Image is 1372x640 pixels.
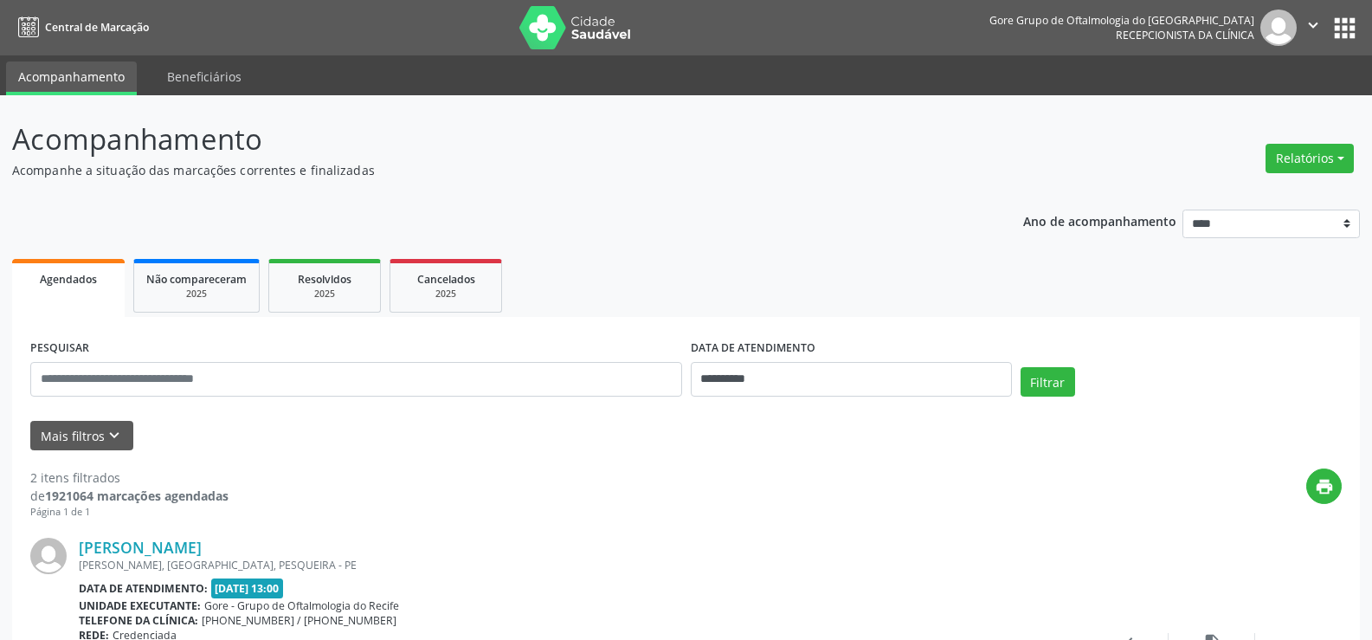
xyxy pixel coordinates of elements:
[1304,16,1323,35] i: 
[30,469,229,487] div: 2 itens filtrados
[146,272,247,287] span: Não compareceram
[1330,13,1360,43] button: apps
[211,579,284,598] span: [DATE] 13:00
[79,558,1082,572] div: [PERSON_NAME], [GEOGRAPHIC_DATA], PESQUEIRA - PE
[30,505,229,520] div: Página 1 de 1
[105,426,124,445] i: keyboard_arrow_down
[146,288,247,301] div: 2025
[298,272,351,287] span: Resolvidos
[281,288,368,301] div: 2025
[989,13,1254,28] div: Gore Grupo de Oftalmologia do [GEOGRAPHIC_DATA]
[6,61,137,95] a: Acompanhamento
[12,13,149,42] a: Central de Marcação
[202,613,396,628] span: [PHONE_NUMBER] / [PHONE_NUMBER]
[45,488,229,504] strong: 1921064 marcações agendadas
[1297,10,1330,46] button: 
[403,288,489,301] div: 2025
[79,598,201,613] b: Unidade executante:
[691,335,815,362] label: DATA DE ATENDIMENTO
[30,335,89,362] label: PESQUISAR
[1023,210,1176,231] p: Ano de acompanhamento
[45,20,149,35] span: Central de Marcação
[204,598,399,613] span: Gore - Grupo de Oftalmologia do Recife
[1116,28,1254,42] span: Recepcionista da clínica
[1315,477,1334,496] i: print
[30,421,133,451] button: Mais filtroskeyboard_arrow_down
[79,581,208,596] b: Data de atendimento:
[417,272,475,287] span: Cancelados
[79,538,202,557] a: [PERSON_NAME]
[155,61,254,92] a: Beneficiários
[1306,469,1342,504] button: print
[30,538,67,574] img: img
[12,118,956,161] p: Acompanhamento
[1021,367,1075,397] button: Filtrar
[1266,144,1354,173] button: Relatórios
[1260,10,1297,46] img: img
[30,487,229,505] div: de
[40,272,97,287] span: Agendados
[79,613,198,628] b: Telefone da clínica:
[12,161,956,179] p: Acompanhe a situação das marcações correntes e finalizadas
